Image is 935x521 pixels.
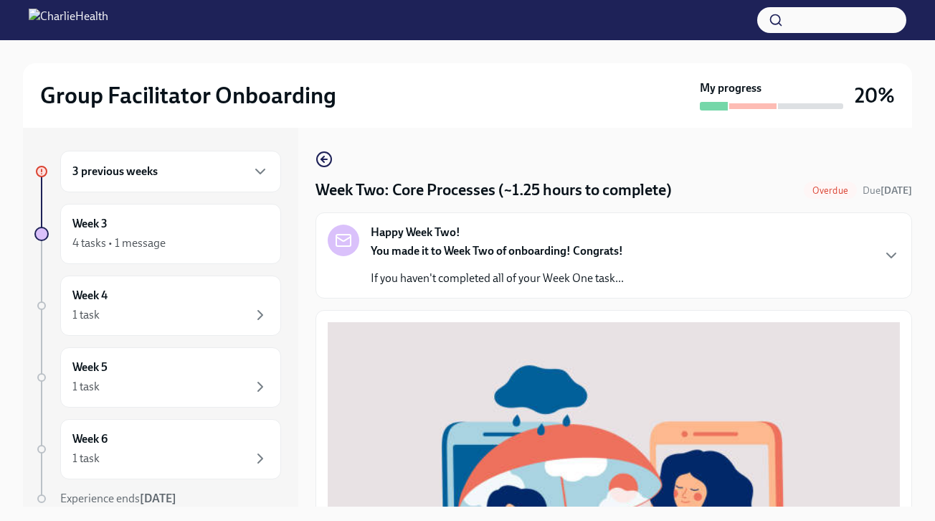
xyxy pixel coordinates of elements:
[863,184,912,197] span: September 22nd, 2025 10:00
[315,179,672,201] h4: Week Two: Core Processes (~1.25 hours to complete)
[804,185,857,196] span: Overdue
[34,276,281,336] a: Week 41 task
[700,80,761,96] strong: My progress
[60,492,176,505] span: Experience ends
[40,81,336,110] h2: Group Facilitator Onboarding
[371,225,460,240] strong: Happy Week Two!
[72,235,166,251] div: 4 tasks • 1 message
[34,419,281,479] a: Week 61 task
[72,164,158,179] h6: 3 previous weeks
[72,288,108,304] h6: Week 4
[881,184,912,197] strong: [DATE]
[72,431,108,447] h6: Week 6
[863,184,912,197] span: Due
[29,9,108,32] img: CharlieHealth
[72,307,100,323] div: 1 task
[72,216,108,232] h6: Week 3
[34,347,281,408] a: Week 51 task
[72,360,108,375] h6: Week 5
[72,451,100,466] div: 1 task
[371,244,623,258] strong: You made it to Week Two of onboarding! Congrats!
[60,151,281,192] div: 3 previous weeks
[855,83,895,108] h3: 20%
[34,204,281,264] a: Week 34 tasks • 1 message
[72,379,100,395] div: 1 task
[371,271,624,286] p: If you haven't completed all of your Week One task...
[140,492,176,505] strong: [DATE]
